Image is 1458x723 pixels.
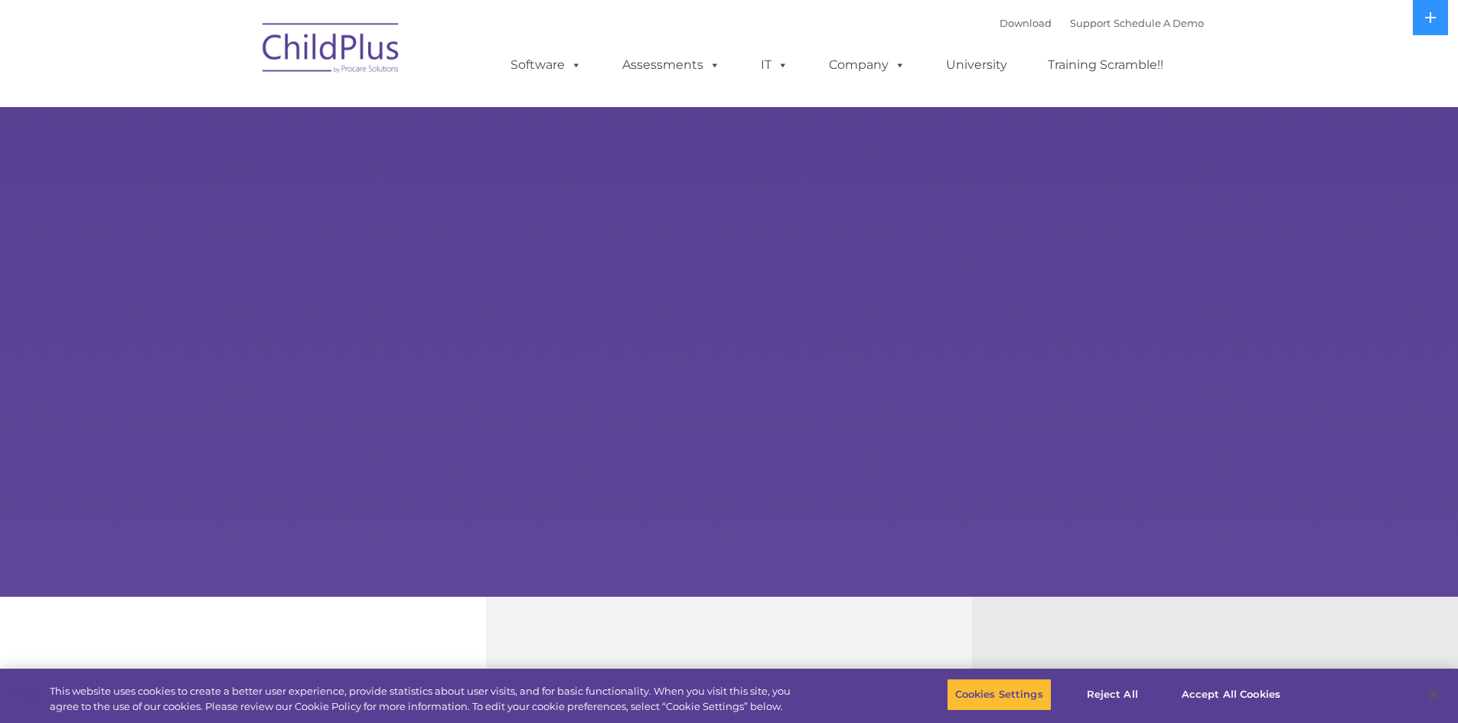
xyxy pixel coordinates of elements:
a: Assessments [607,50,736,80]
a: Download [1000,17,1052,29]
a: University [931,50,1023,80]
button: Close [1417,678,1450,712]
font: | [1000,17,1204,29]
a: Schedule A Demo [1114,17,1204,29]
div: This website uses cookies to create a better user experience, provide statistics about user visit... [50,684,802,714]
button: Cookies Settings [947,679,1052,711]
img: ChildPlus by Procare Solutions [255,12,408,89]
button: Accept All Cookies [1173,679,1289,711]
a: Support [1070,17,1111,29]
button: Reject All [1065,679,1160,711]
a: IT [745,50,804,80]
a: Training Scramble!! [1032,50,1179,80]
a: Software [495,50,597,80]
a: Company [814,50,921,80]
